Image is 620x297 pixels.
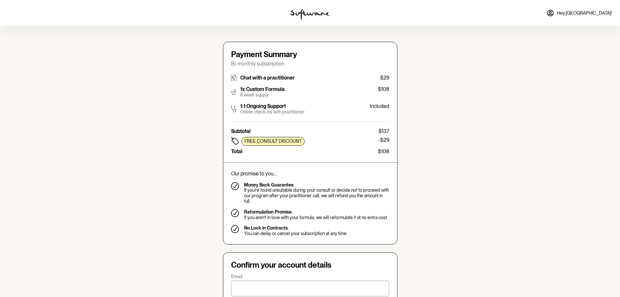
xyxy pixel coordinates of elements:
[240,75,295,81] p: Chat with a practitioner
[231,225,239,233] img: tick-v2.e161c03b886f2161ea3cde8d60c66ff5.svg
[231,50,389,59] h4: Payment Summary
[244,209,388,215] p: Reformulation Promise.
[379,128,389,134] p: $137
[231,209,239,217] img: tick-v2.e161c03b886f2161ea3cde8d60c66ff5.svg
[244,231,348,236] p: You can delay or cancel your subscription at any time.
[557,10,612,16] span: Hey, [GEOGRAPHIC_DATA] !
[378,137,389,146] p: -$29
[231,86,236,98] img: pestle.f16909dd4225f63b0d6ee9b76b35a287.svg
[240,92,285,98] p: 8 week supply
[240,109,305,115] p: Online check-ins with practitioner
[244,139,302,144] p: Free consult discount
[543,5,616,21] a: Hey,[GEOGRAPHIC_DATA]!
[290,9,329,20] img: software logo
[244,215,388,220] p: If you aren’t in love with your formula, we will reformulate it at no extra cost.
[231,274,242,279] p: Email
[231,61,389,67] p: Bi-monthly subscription
[378,148,389,155] p: $108
[231,75,236,81] img: rx.66c3f86e40d40b9a5fce4457888fba40.svg
[231,171,389,177] p: Our promise to you...
[231,103,236,115] img: stethoscope.5f141d3bcbac86e61a2636bce6edb64e.svg
[244,225,348,231] p: No Lock in Contracts.
[231,128,251,134] p: Subtotal
[380,75,389,81] p: $29
[231,260,389,270] h4: Confirm your account details
[244,182,389,188] p: Money Back Guarantee.
[231,148,242,155] p: Total
[378,86,389,92] p: $108
[370,103,389,109] p: Included
[244,187,389,204] p: If you’re found unsuitable during your consult or decide not to proceed with our program after yo...
[240,86,285,92] p: 1x Custom Formula
[240,103,305,109] p: 1:1 Ongoing Support
[231,182,239,190] img: tick-v2.e161c03b886f2161ea3cde8d60c66ff5.svg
